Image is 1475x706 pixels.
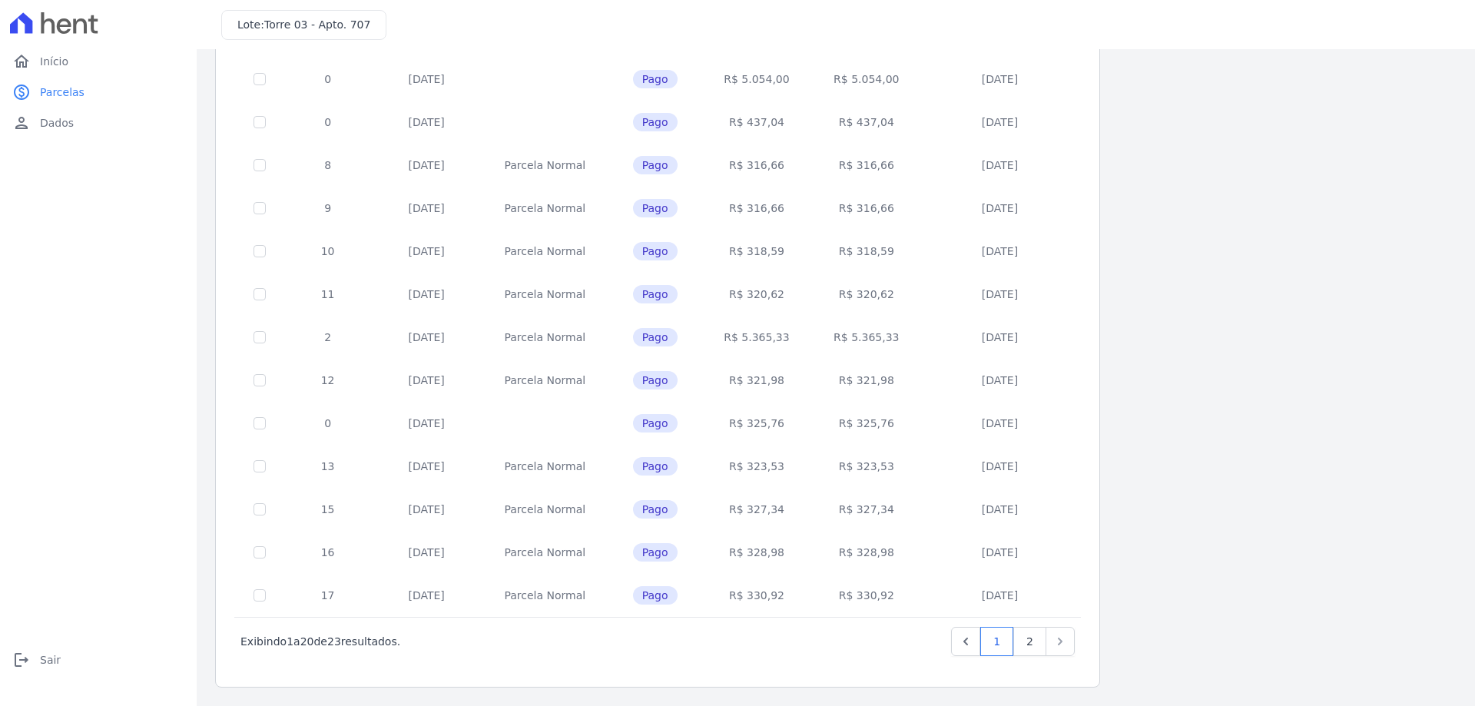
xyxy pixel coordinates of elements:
h3: Lote: [237,17,370,33]
i: logout [12,651,31,669]
td: [DATE] [921,359,1079,402]
input: Só é possível selecionar pagamentos em aberto [254,159,266,171]
a: personDados [6,108,191,138]
a: paidParcelas [6,77,191,108]
span: Sair [40,652,61,668]
span: Pago [633,586,678,605]
span: 1 [287,635,293,648]
td: R$ 320,62 [811,273,921,316]
a: Previous [951,627,980,656]
td: R$ 327,34 [811,488,921,531]
span: Pago [633,457,678,476]
td: [DATE] [921,402,1079,445]
p: Exibindo a de resultados. [240,634,400,649]
td: 0 [284,58,371,101]
span: Parcelas [40,85,85,100]
span: Pago [633,199,678,217]
td: R$ 330,92 [811,574,921,617]
td: R$ 320,62 [702,273,812,316]
td: R$ 316,66 [702,187,812,230]
input: Só é possível selecionar pagamentos em aberto [254,202,266,214]
span: Pago [633,543,678,562]
td: 0 [284,101,371,144]
td: [DATE] [921,445,1079,488]
td: R$ 318,59 [811,230,921,273]
td: R$ 318,59 [702,230,812,273]
td: R$ 437,04 [811,101,921,144]
input: Só é possível selecionar pagamentos em aberto [254,589,266,602]
span: Pago [633,156,678,174]
td: R$ 316,66 [702,144,812,187]
td: R$ 5.365,33 [702,316,812,359]
td: 17 [284,574,371,617]
i: person [12,114,31,132]
td: Parcela Normal [482,187,608,230]
span: Torre 03 - Apto. 707 [264,18,370,31]
span: Pago [633,414,678,433]
td: [DATE] [921,230,1079,273]
td: [DATE] [371,531,482,574]
td: [DATE] [371,402,482,445]
td: 13 [284,445,371,488]
td: 9 [284,187,371,230]
input: Só é possível selecionar pagamentos em aberto [254,116,266,128]
td: [DATE] [921,531,1079,574]
td: [DATE] [371,316,482,359]
i: home [12,52,31,71]
td: Parcela Normal [482,531,608,574]
input: Só é possível selecionar pagamentos em aberto [254,73,266,85]
td: [DATE] [371,359,482,402]
td: Parcela Normal [482,488,608,531]
td: 11 [284,273,371,316]
span: Pago [633,371,678,389]
td: 10 [284,230,371,273]
span: Pago [633,285,678,303]
td: R$ 330,92 [702,574,812,617]
td: Parcela Normal [482,359,608,402]
input: Só é possível selecionar pagamentos em aberto [254,503,266,515]
td: R$ 325,76 [811,402,921,445]
td: [DATE] [371,101,482,144]
input: Só é possível selecionar pagamentos em aberto [254,288,266,300]
span: Pago [633,328,678,346]
td: R$ 5.365,33 [811,316,921,359]
td: Parcela Normal [482,144,608,187]
td: R$ 323,53 [702,445,812,488]
td: [DATE] [371,488,482,531]
td: [DATE] [921,316,1079,359]
input: Só é possível selecionar pagamentos em aberto [254,460,266,472]
td: [DATE] [371,144,482,187]
td: [DATE] [921,273,1079,316]
td: 0 [284,402,371,445]
td: R$ 323,53 [811,445,921,488]
td: [DATE] [371,273,482,316]
td: [DATE] [371,230,482,273]
td: [DATE] [371,187,482,230]
a: homeInício [6,46,191,77]
td: [DATE] [921,101,1079,144]
span: Pago [633,70,678,88]
td: [DATE] [921,488,1079,531]
td: Parcela Normal [482,273,608,316]
span: 20 [300,635,314,648]
input: Só é possível selecionar pagamentos em aberto [254,374,266,386]
td: 15 [284,488,371,531]
td: [DATE] [371,574,482,617]
td: R$ 321,98 [811,359,921,402]
td: 2 [284,316,371,359]
input: Só é possível selecionar pagamentos em aberto [254,417,266,429]
td: Parcela Normal [482,230,608,273]
td: [DATE] [921,58,1079,101]
td: R$ 327,34 [702,488,812,531]
td: Parcela Normal [482,445,608,488]
td: R$ 5.054,00 [811,58,921,101]
input: Só é possível selecionar pagamentos em aberto [254,331,266,343]
a: logoutSair [6,645,191,675]
td: Parcela Normal [482,316,608,359]
input: Só é possível selecionar pagamentos em aberto [254,546,266,559]
td: R$ 316,66 [811,187,921,230]
input: Só é possível selecionar pagamentos em aberto [254,245,266,257]
td: [DATE] [371,58,482,101]
td: [DATE] [921,144,1079,187]
td: R$ 316,66 [811,144,921,187]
